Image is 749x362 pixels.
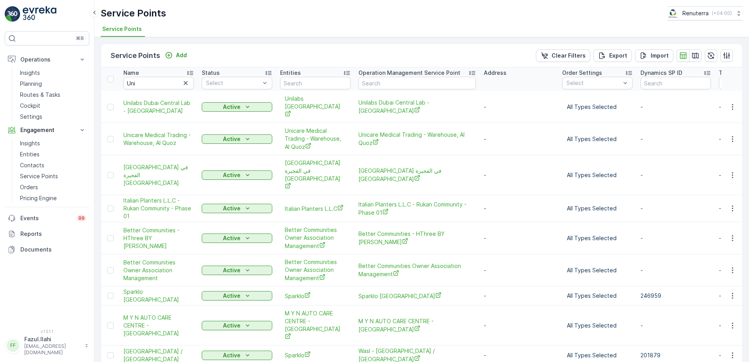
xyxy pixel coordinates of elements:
p: Renuterra [682,9,709,17]
p: Active [223,103,241,111]
a: Better Communities Owner Association Management [285,258,346,282]
div: Toggle Row Selected [107,235,114,241]
span: [GEOGRAPHIC_DATA] في الفجيرة [GEOGRAPHIC_DATA] [285,159,346,191]
span: Better Communities Owner Association Management [123,259,194,282]
div: Toggle Row Selected [107,104,114,110]
div: Toggle Row Selected [107,267,114,273]
a: Better Communities Owner Association Management [358,262,476,278]
a: Cockpit [17,100,89,111]
p: Events [20,214,72,222]
a: جامعة العلوم والتقنية في الفجيرة University of Science and Technology of Fujairah [123,163,194,187]
img: logo_light-DOdMpM7g.png [23,6,56,22]
div: Toggle Row Selected [107,136,114,142]
a: M Y N AUTO CARE CENTRE - DUBAI UNITED ARAB EMIRATES [358,317,476,333]
input: Search [640,77,711,89]
p: Service Points [20,172,58,180]
p: [EMAIL_ADDRESS][DOMAIN_NAME] [24,343,81,356]
p: Address [484,69,507,77]
a: Unilabs Dubai Central Lab - Al Hudaiba [358,99,476,115]
span: Unicare Medical Trading - Warehouse, Al Quoz [285,127,346,151]
span: M Y N AUTO CARE CENTRE - [GEOGRAPHIC_DATA] [358,317,476,333]
button: Active [202,291,272,300]
div: Toggle Row Selected [107,352,114,358]
p: Import [651,52,669,60]
a: Pricing Engine [17,193,89,204]
p: Documents [20,246,86,253]
span: M Y N AUTO CARE CENTRE - [GEOGRAPHIC_DATA] [285,310,346,341]
p: Order Settings [562,69,602,77]
p: All Types Selected [567,266,628,274]
button: Active [202,102,272,112]
p: Routes & Tasks [20,91,60,99]
p: - [640,135,711,143]
p: - [640,171,711,179]
button: Active [202,321,272,330]
p: - [640,266,711,274]
a: M Y N AUTO CARE CENTRE - DUBAI UNITED ARAB EMIRATES [285,310,346,341]
p: - [640,205,711,212]
a: Better Communities - HThree BY AURORA JVC [123,226,194,250]
p: Select [566,79,621,87]
p: Active [223,292,241,300]
td: - [480,254,558,286]
a: Unilabs Dubai Central Lab [285,95,346,119]
span: Better Communities - HThree BY [PERSON_NAME] [358,230,476,246]
a: Events99 [5,210,89,226]
td: - [480,155,558,195]
button: Import [635,49,673,62]
input: Search [123,77,194,89]
p: Entities [280,69,301,77]
button: Active [202,266,272,275]
a: جامعة العلوم والتقنية في الفجيرة University of Science and Technology of Fujairah [358,167,476,183]
p: Select [206,79,260,87]
td: - [480,222,558,254]
span: Sparklo [285,292,346,300]
p: All Types Selected [567,171,628,179]
p: 246959 [640,292,711,300]
p: 99 [78,215,85,221]
button: Active [202,170,272,180]
p: Orders [20,183,38,191]
div: FF [7,339,19,352]
p: All Types Selected [567,205,628,212]
button: Active [202,204,272,213]
a: Routes & Tasks [17,89,89,100]
p: 201879 [640,351,711,359]
img: Screenshot_2024-07-26_at_13.33.01.png [667,9,679,18]
p: Cockpit [20,102,40,110]
a: Insights [17,67,89,78]
p: Status [202,69,220,77]
p: Reports [20,230,86,238]
a: Italian Planters L.L.C - Rukan Community - Phase 01 [358,201,476,217]
a: Italian Planters L.L.C [285,205,346,213]
p: Contacts [20,161,44,169]
span: Service Points [102,25,142,33]
button: Engagement [5,122,89,138]
p: Operations [20,56,74,63]
a: Better Communities - HThree BY AURORA JVC [358,230,476,246]
span: Better Communities Owner Association Management [285,226,346,250]
a: Unicare Medical Trading - Warehouse, Al Quoz [123,131,194,147]
a: Reports [5,226,89,242]
td: - [480,306,558,346]
p: Service Points [110,50,160,61]
p: Planning [20,80,42,88]
span: Unicare Medical Trading - Warehouse, Al Quoz [358,131,476,147]
button: Operations [5,52,89,67]
p: Service Points [101,7,166,20]
p: Clear Filters [552,52,586,60]
button: Add [162,51,190,60]
p: All Types Selected [567,135,628,143]
a: Service Points [17,171,89,182]
span: Unilabs Dubai Central Lab - [GEOGRAPHIC_DATA] [123,99,194,115]
td: - [480,123,558,155]
p: Name [123,69,139,77]
a: Orders [17,182,89,193]
span: Sparklo [GEOGRAPHIC_DATA] [358,292,476,300]
input: Search [358,77,476,89]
